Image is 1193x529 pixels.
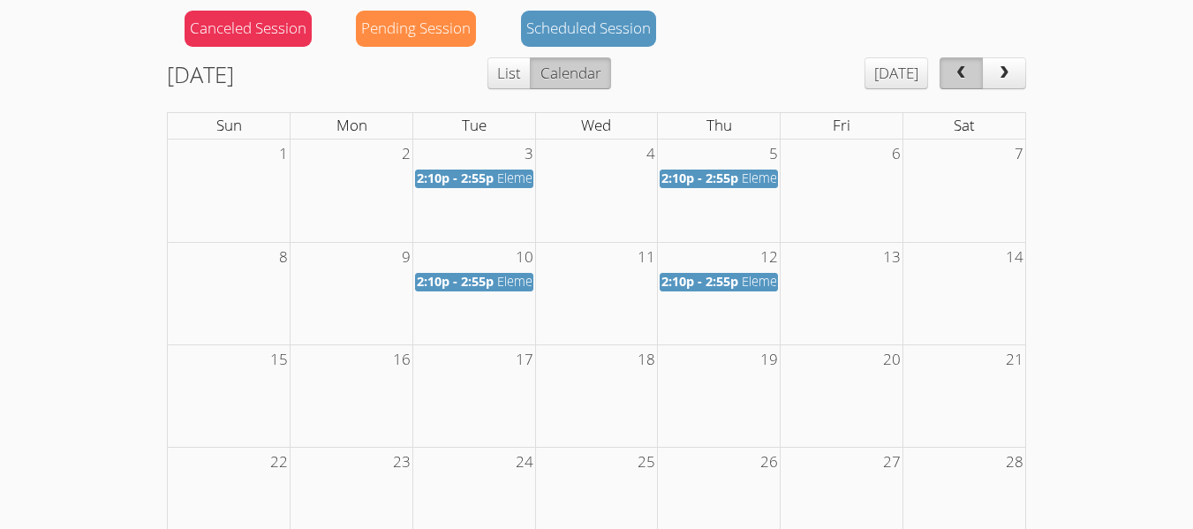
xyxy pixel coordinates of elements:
[400,243,412,272] span: 9
[167,57,234,91] h2: [DATE]
[277,243,290,272] span: 8
[356,11,476,47] div: Pending Session
[497,170,597,186] span: Elementary Math
[185,11,312,47] div: Canceled Session
[881,448,902,477] span: 27
[954,115,975,135] span: Sat
[216,115,242,135] span: Sun
[514,243,535,272] span: 10
[400,140,412,169] span: 2
[523,140,535,169] span: 3
[767,140,780,169] span: 5
[336,115,367,135] span: Mon
[417,273,494,290] span: 2:10p - 2:55p
[514,345,535,374] span: 17
[497,273,597,290] span: Elementary Math
[530,57,610,89] button: Calendar
[982,57,1026,89] button: next
[940,57,984,89] button: prev
[742,170,842,186] span: Elementary Math
[581,115,611,135] span: Wed
[415,170,533,188] a: 2:10p - 2:55p Elementary Math
[487,57,531,89] button: List
[415,273,533,291] a: 2:10p - 2:55p Elementary Math
[759,345,780,374] span: 19
[742,273,842,290] span: Elementary Math
[636,448,657,477] span: 25
[881,345,902,374] span: 20
[1004,448,1025,477] span: 28
[1013,140,1025,169] span: 7
[462,115,487,135] span: Tue
[521,11,656,47] div: Scheduled Session
[833,115,850,135] span: Fri
[277,140,290,169] span: 1
[660,273,778,291] a: 2:10p - 2:55p Elementary Math
[881,243,902,272] span: 13
[417,170,494,186] span: 2:10p - 2:55p
[759,243,780,272] span: 12
[636,243,657,272] span: 11
[636,345,657,374] span: 18
[391,345,412,374] span: 16
[1004,243,1025,272] span: 14
[706,115,732,135] span: Thu
[268,345,290,374] span: 15
[759,448,780,477] span: 26
[391,448,412,477] span: 23
[660,170,778,188] a: 2:10p - 2:55p Elementary Math
[645,140,657,169] span: 4
[268,448,290,477] span: 22
[890,140,902,169] span: 6
[661,170,738,186] span: 2:10p - 2:55p
[514,448,535,477] span: 24
[661,273,738,290] span: 2:10p - 2:55p
[865,57,928,89] button: [DATE]
[1004,345,1025,374] span: 21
